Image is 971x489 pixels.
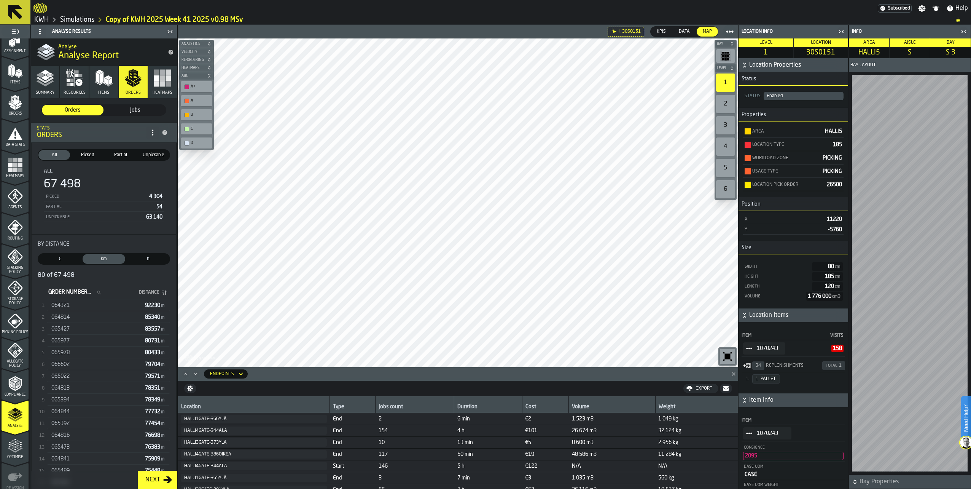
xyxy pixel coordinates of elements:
[145,468,166,473] span: 75448
[51,456,70,462] span: 064841
[184,452,324,457] div: HALLI4GATE-386OIKEA
[715,40,737,48] button: button-
[715,64,737,72] button: button-
[47,299,170,311] div: StatList-item-[object Object]
[47,311,170,323] div: StatList-item-[object Object]
[181,427,327,435] button: button-HALLI4GATE-344ALA
[161,304,165,308] span: m
[676,28,693,35] span: Data
[2,424,29,428] span: Analyse
[839,363,842,368] span: 1
[51,350,70,356] span: 065978
[191,141,210,145] div: D
[138,150,169,160] div: thumb
[161,386,165,391] span: m
[47,288,107,297] input: label
[146,214,162,220] span: 63 140
[51,385,70,391] span: 064813
[836,27,847,36] label: button-toggle-Close me
[184,428,324,433] div: HALLI4GATE-344ALA
[823,155,842,161] span: PICKING
[47,394,170,406] div: StatList-item-[object Object]
[2,431,29,462] li: menu Optimise
[51,338,70,344] span: 065977
[180,74,205,78] span: ABC
[650,26,672,37] label: button-switch-multi-KPIs
[161,339,165,344] span: m
[191,370,200,378] button: Minimize
[128,256,168,262] span: h
[654,28,669,35] span: KPIs
[743,92,844,100] div: StatusDropdownMenuValue-Enabled
[38,149,71,161] label: button-switch-multi-All (67 498)
[2,57,29,87] li: menu Items
[743,125,844,138] div: StatList-item-Area
[827,182,842,187] span: 26500
[34,16,49,24] a: link-to-/wh/i/4fb45246-3b77-4bb5-b880-c337c3c5facb
[161,410,165,414] span: m
[651,27,672,37] div: thumb
[51,326,70,332] span: 065427
[64,90,86,95] span: Resources
[37,131,146,139] div: Orders
[716,116,735,134] div: 3
[33,15,968,24] nav: Breadcrumb
[104,149,137,161] label: button-switch-multi-Partial (54)
[44,168,53,174] span: All
[2,455,29,459] span: Optimise
[692,386,715,391] div: Export
[107,106,163,114] span: Jobs
[45,106,100,114] span: Orders
[743,93,762,99] div: Status
[715,179,737,200] div: button-toolbar-undefined
[145,456,166,462] span: 75909
[182,125,211,133] div: C
[47,406,170,417] div: StatList-item-[object Object]
[720,384,732,393] button: button-
[767,93,840,99] div: DropdownMenuValue-Enabled
[184,416,324,422] div: HALLI1GATE-366YLÄ
[2,393,29,397] span: Compliance
[153,90,172,95] span: Heatmaps
[739,25,848,38] header: Location Info
[915,5,929,12] label: button-toggle-Settings
[145,421,166,426] span: 77454
[721,350,734,363] svg: Reset zoom and position
[161,351,165,355] span: m
[179,122,214,136] div: button-toolbar-undefined
[2,174,29,178] span: Heatmaps
[47,382,170,394] div: StatList-item-[object Object]
[850,29,958,34] div: Info
[749,396,847,405] span: Item Info
[752,129,822,134] div: Area
[182,97,211,105] div: A
[2,338,29,368] li: menu Allocate Policy
[51,397,70,403] span: 065394
[145,303,166,308] span: 92230
[44,168,164,174] div: Title
[58,42,162,50] h2: Sub Title
[58,50,119,62] span: Analyse Report
[47,323,170,335] div: StatList-item-[object Object]
[739,108,848,121] h3: title-section-Properties
[38,271,170,280] div: 80 of 67 498
[104,105,166,115] div: thumb
[182,111,211,119] div: B
[51,432,70,438] span: 064816
[138,471,177,489] button: button-Next
[38,241,69,247] span: By Distance
[673,27,696,37] div: thumb
[2,360,29,368] span: Allocate Policy
[2,244,29,275] li: menu Stacking Policy
[184,463,324,469] div: HALLI4GATE-344ALA
[47,358,170,370] div: StatList-item-[object Object]
[888,6,910,11] span: Subscribed
[161,469,165,473] span: m
[729,370,738,378] button: Close
[165,27,175,36] label: button-toggle-Close me
[40,152,68,158] span: All
[106,152,135,158] span: Partial
[149,194,162,199] span: 4 304
[697,27,718,37] div: thumb
[2,237,29,241] span: Routing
